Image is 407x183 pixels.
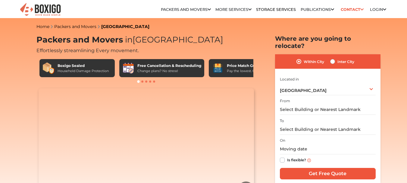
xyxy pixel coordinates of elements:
[212,62,224,74] img: Price Match Guarantee
[122,62,134,74] img: Free Cancellation & Rescheduling
[339,5,365,14] a: Contact
[42,62,55,74] img: Boxigo Sealed
[58,68,109,74] div: Household Damage Protection
[101,24,149,29] a: [GEOGRAPHIC_DATA]
[337,58,354,65] label: Inter City
[280,138,285,143] label: On
[280,118,284,124] label: To
[275,35,380,49] h2: Where are you going to relocate?
[280,124,376,135] input: Select Building or Nearest Landmark
[280,88,327,93] span: [GEOGRAPHIC_DATA]
[287,156,306,163] label: Is flexible?
[125,35,133,45] span: in
[280,104,376,115] input: Select Building or Nearest Landmark
[137,68,201,74] div: Change plans? No stress!
[280,144,376,154] input: Moving date
[137,63,201,68] div: Free Cancellation & Rescheduling
[227,63,273,68] div: Price Match Guarantee
[301,7,334,12] a: Publications
[256,7,296,12] a: Storage Services
[280,168,376,179] input: Get Free Quote
[19,2,61,17] img: Boxigo
[123,35,223,45] span: [GEOGRAPHIC_DATA]
[227,68,273,74] div: Pay the lowest. Guaranteed!
[304,58,324,65] label: Within City
[58,63,109,68] div: Boxigo Sealed
[280,77,299,82] label: Located in
[36,48,139,53] span: Effortlessly streamlining Every movement.
[36,35,256,45] h1: Packers and Movers
[280,98,290,104] label: From
[307,159,311,162] img: info
[54,24,96,29] a: Packers and Movers
[215,7,252,12] a: More services
[370,7,386,12] a: Login
[161,7,211,12] a: Packers and Movers
[36,24,49,29] a: Home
